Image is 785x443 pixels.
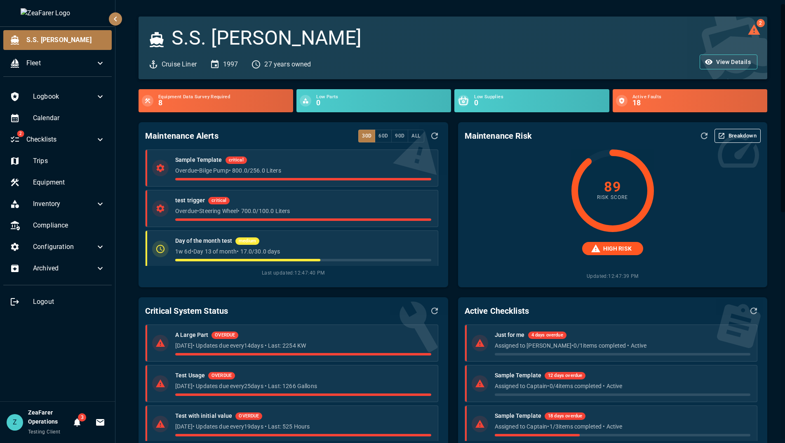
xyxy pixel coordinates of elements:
[587,266,639,281] span: Updated: 12:47:39 PM
[465,304,529,317] h6: Active Checklists
[92,414,108,431] button: Invitations
[33,92,95,102] span: Logbook
[3,292,112,312] div: Logout
[3,151,112,171] div: Trips
[474,95,606,99] span: Low Supplies
[3,87,112,107] div: Logbook
[172,26,362,50] h3: S.S. [PERSON_NAME]
[26,35,105,45] span: S.S. [PERSON_NAME]
[175,247,431,256] p: 1w 6d • Day 13 of month • 17.0 / 30.0 days
[33,199,95,209] span: Inventory
[175,412,232,421] h6: Test with initial value
[26,58,95,68] span: Fleet
[33,156,105,166] span: Trips
[264,59,311,69] p: 27 years owned
[495,331,525,340] h6: Just for me
[175,156,222,165] h6: Sample Template
[175,166,431,175] p: Overdue • Bilge Pump • 800.0 / 256.0 Liters
[208,372,235,379] span: OVERDUE
[3,216,112,235] div: Compliance
[697,129,711,143] button: Refresh Assessment
[495,422,750,431] p: Assigned to Captain • 1 / 3 items completed • Active
[175,196,205,205] h6: test trigger
[158,99,290,107] h6: 8
[26,135,95,145] span: Checklists
[465,129,532,142] h6: Maintenance Risk
[3,30,112,50] div: S.S. [PERSON_NAME]
[597,194,628,202] span: Risk Score
[747,304,761,318] button: Refresh Data
[175,237,232,246] h6: Day of the month test
[545,372,585,379] span: 12 days overdue
[3,130,112,149] div: 2Checklists
[632,95,764,99] span: Active Faults
[145,129,219,142] h6: Maintenance Alerts
[632,99,764,107] h6: 18
[226,157,247,164] span: critical
[17,130,24,137] span: 2
[78,413,86,422] span: 3
[495,341,750,350] p: Assigned to [PERSON_NAME] • 0 / 1 items completed • Active
[495,382,750,390] p: Assigned to Captain • 0 / 4 items completed • Active
[598,244,637,253] span: HIGH RISK
[757,19,765,27] span: 2
[212,332,238,339] span: OVERDUE
[700,54,757,70] button: View Details
[145,269,441,277] span: Last updated: 12:47:40 PM
[175,422,431,431] p: [DATE] • Updates due every 19 days • Last: 525 Hours
[175,382,431,390] p: [DATE] • Updates due every 25 days • Last: 1266 Gallons
[33,220,105,230] span: Compliance
[316,99,448,107] h6: 0
[175,341,431,350] p: [DATE] • Updates due every 14 days • Last: 2254 KW
[33,263,95,273] span: Archived
[21,8,95,18] img: ZeaFarer Logo
[316,95,448,99] span: Low Parts
[145,304,228,317] h6: Critical System Status
[158,95,290,99] span: Equipment Data Survey Required
[7,414,23,431] div: Z
[175,207,431,215] p: Overdue • Steering Wheel • 700.0 / 100.0 Liters
[714,129,761,143] button: Breakdown
[162,59,197,69] p: Cruise Liner
[33,242,95,252] span: Configuration
[175,331,208,340] h6: A Large Part
[175,371,205,380] h6: Test Usage
[33,178,105,187] span: Equipment
[3,173,112,192] div: Equipment
[3,108,112,128] div: Calendar
[428,304,442,318] button: Refresh Data
[408,130,424,142] button: All
[375,130,392,142] button: 60d
[358,130,375,142] button: 30d
[223,59,238,69] p: 1997
[3,237,112,257] div: Configuration
[69,414,85,431] button: Notifications
[208,197,230,204] span: critical
[28,429,61,435] span: Testing Client
[33,297,105,307] span: Logout
[235,413,262,420] span: OVERDUE
[495,371,542,380] h6: Sample Template
[3,53,112,73] div: Fleet
[747,23,761,36] button: 2 log alerts
[495,412,542,421] h6: Sample Template
[33,113,105,123] span: Calendar
[3,258,112,278] div: Archived
[528,332,566,339] span: 4 days overdue
[545,413,585,420] span: 18 days overdue
[604,180,621,194] h4: 89
[391,130,408,142] button: 90d
[28,408,69,426] h6: ZeaFarer Operations
[3,194,112,214] div: Inventory
[235,238,259,245] span: medium
[474,99,606,107] h6: 0
[428,129,442,143] button: Refresh Data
